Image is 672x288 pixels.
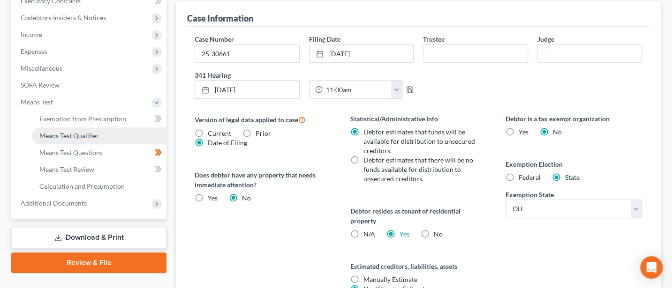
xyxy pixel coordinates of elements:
[423,44,527,62] input: --
[640,256,663,279] div: Open Intercom Messenger
[519,173,541,181] span: Federal
[323,81,392,98] input: -- : --
[21,98,53,106] span: Means Test
[208,129,231,137] span: Current
[32,111,166,127] a: Exemption from Presumption
[256,129,271,137] span: Prior
[310,44,413,62] a: [DATE]
[21,64,62,72] span: Miscellaneous
[187,13,253,24] div: Case Information
[21,199,87,207] span: Additional Documents
[39,115,126,123] span: Exemption from Presumption
[363,156,473,183] span: Debtor estimates that there will be no funds available for distribution to unsecured creditors.
[423,34,445,44] label: Trustee
[350,261,487,271] label: Estimated creditors, liabilities, assets
[13,77,166,94] a: SOFA Review
[519,128,529,136] span: Yes
[21,81,60,89] span: SOFA Review
[553,128,562,136] span: No
[350,114,487,124] label: Statistical/Administrative Info
[39,182,125,190] span: Calculation and Presumption
[32,144,166,161] a: Means Test Questions
[506,190,554,199] label: Exemption State
[21,47,47,55] span: Expenses
[195,34,234,44] label: Case Number
[32,127,166,144] a: Means Test Qualifier
[363,128,475,155] span: Debtor estimates that funds will be available for distribution to unsecured creditors.
[32,161,166,178] a: Means Test Review
[363,275,417,283] span: Manually Estimate
[242,194,251,202] span: No
[39,132,99,140] span: Means Test Qualifier
[506,159,642,169] label: Exemption Election
[537,34,554,44] label: Judge
[195,170,331,190] label: Does debtor have any property that needs immediate attention?
[21,14,106,22] span: Codebtors Insiders & Notices
[39,165,94,173] span: Means Test Review
[39,148,103,156] span: Means Test Questions
[11,227,166,249] a: Download & Print
[21,30,42,38] span: Income
[208,139,247,147] span: Date of Filing
[309,34,340,44] label: Filing Date
[434,230,443,238] span: No
[195,81,299,98] a: [DATE]
[538,44,642,62] input: --
[11,252,166,273] a: Review & File
[363,230,375,238] span: N/A
[208,194,218,202] span: Yes
[195,44,299,62] input: Enter case number...
[32,178,166,195] a: Calculation and Presumption
[190,70,418,80] label: 341 Hearing
[350,206,487,226] label: Debtor resides as tenant of residential property
[195,114,331,125] label: Version of legal data applied to case
[565,173,580,181] span: State
[506,114,642,124] label: Debtor is a tax exempt organization
[400,230,409,238] a: Yes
